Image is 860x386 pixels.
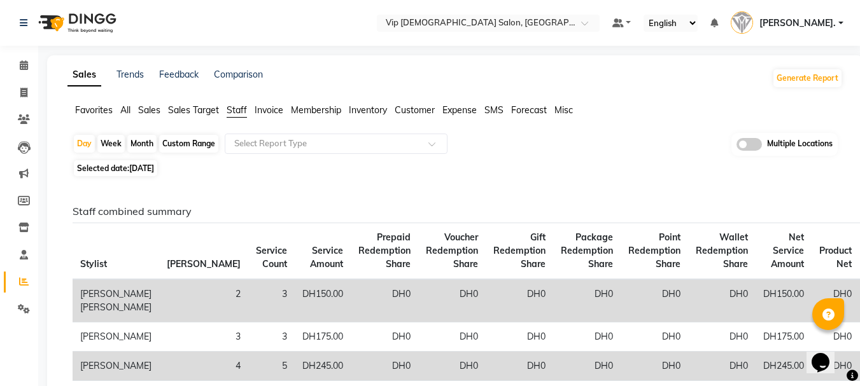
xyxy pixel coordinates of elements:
[73,322,159,352] td: [PERSON_NAME]
[426,231,478,270] span: Voucher Redemption Share
[248,322,295,352] td: 3
[214,69,263,80] a: Comparison
[358,231,411,270] span: Prepaid Redemption Share
[418,322,486,352] td: DH0
[159,322,248,352] td: 3
[127,135,157,153] div: Month
[418,352,486,381] td: DH0
[351,352,418,381] td: DH0
[486,322,553,352] td: DH0
[688,322,756,352] td: DH0
[74,160,157,176] span: Selected date:
[116,69,144,80] a: Trends
[67,64,101,86] a: Sales
[621,279,688,322] td: DH0
[74,135,95,153] div: Day
[493,231,546,270] span: Gift Redemption Share
[773,69,842,87] button: Generate Report
[349,104,387,116] span: Inventory
[168,104,219,116] span: Sales Target
[73,205,833,217] h6: Staff combined summary
[159,69,199,80] a: Feedback
[553,279,621,322] td: DH0
[256,245,287,270] span: Service Count
[812,279,859,322] td: DH0
[248,352,295,381] td: 5
[628,231,680,270] span: Point Redemption Share
[812,322,859,352] td: DH0
[771,231,804,270] span: Net Service Amount
[255,104,283,116] span: Invoice
[756,322,812,352] td: DH175.00
[759,17,836,30] span: [PERSON_NAME].
[819,245,852,270] span: Product Net
[159,279,248,322] td: 2
[484,104,504,116] span: SMS
[351,322,418,352] td: DH0
[696,231,748,270] span: Wallet Redemption Share
[767,138,833,151] span: Multiple Locations
[291,104,341,116] span: Membership
[75,104,113,116] span: Favorites
[688,279,756,322] td: DH0
[511,104,547,116] span: Forecast
[32,5,120,41] img: logo
[310,245,343,270] span: Service Amount
[756,352,812,381] td: DH245.00
[159,135,218,153] div: Custom Range
[553,352,621,381] td: DH0
[553,322,621,352] td: DH0
[395,104,435,116] span: Customer
[80,258,107,270] span: Stylist
[129,163,154,173] span: [DATE]
[159,352,248,381] td: 4
[621,352,688,381] td: DH0
[561,231,613,270] span: Package Redemption Share
[351,279,418,322] td: DH0
[807,335,847,373] iframe: chat widget
[138,104,160,116] span: Sales
[442,104,477,116] span: Expense
[120,104,130,116] span: All
[486,352,553,381] td: DH0
[227,104,247,116] span: Staff
[295,322,351,352] td: DH175.00
[295,279,351,322] td: DH150.00
[731,11,753,34] img: Zoya Bhatti.
[295,352,351,381] td: DH245.00
[248,279,295,322] td: 3
[73,352,159,381] td: [PERSON_NAME]
[486,279,553,322] td: DH0
[418,279,486,322] td: DH0
[621,322,688,352] td: DH0
[688,352,756,381] td: DH0
[167,258,241,270] span: [PERSON_NAME]
[97,135,125,153] div: Week
[554,104,573,116] span: Misc
[756,279,812,322] td: DH150.00
[73,279,159,322] td: [PERSON_NAME] [PERSON_NAME]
